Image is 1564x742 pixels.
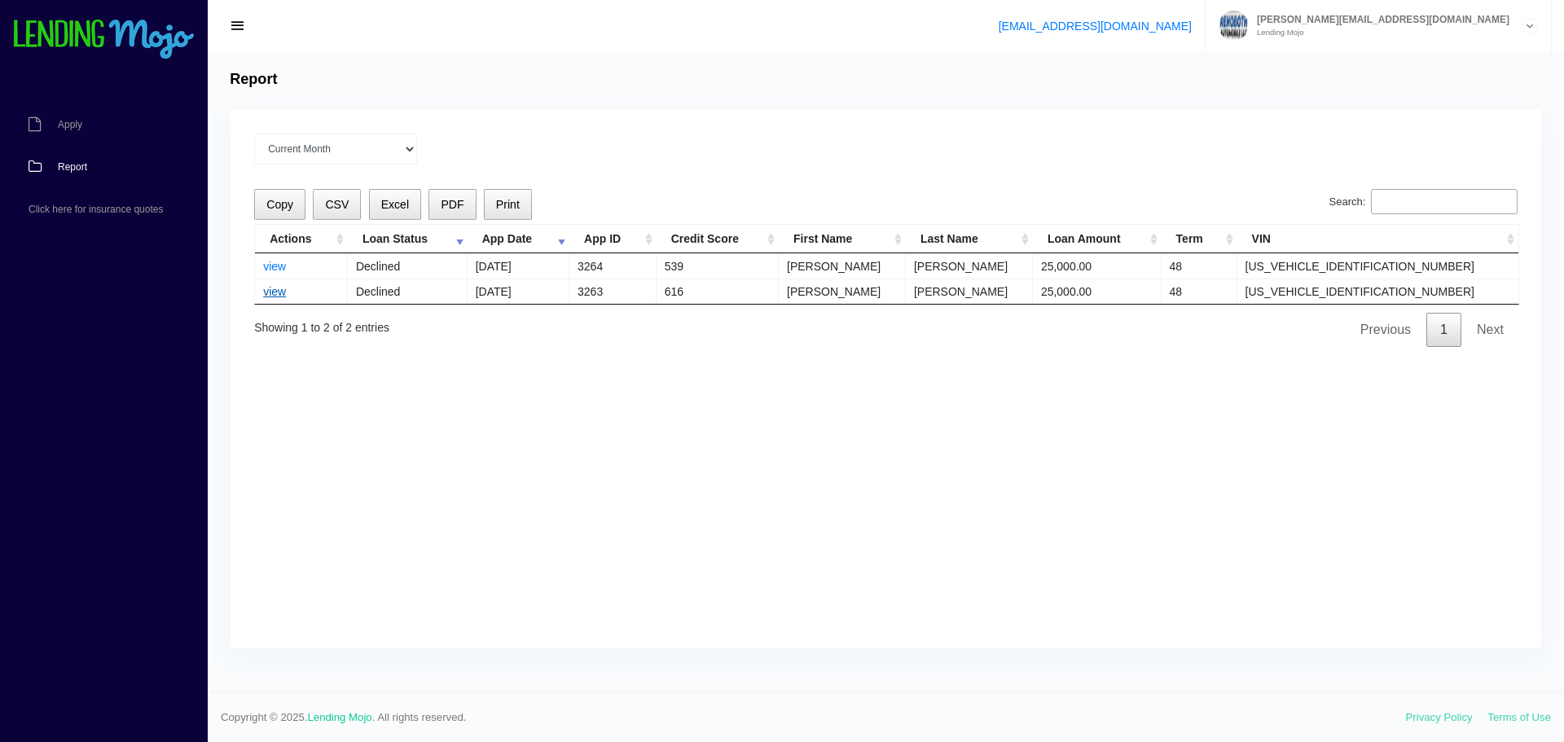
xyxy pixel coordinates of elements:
[1371,189,1518,215] input: Search:
[1219,11,1249,41] img: Profile image
[348,225,468,253] th: Loan Status: activate to sort column ascending
[1237,253,1518,279] td: [US_VEHICLE_IDENTIFICATION_NUMBER]
[255,225,348,253] th: Actions: activate to sort column ascending
[569,253,657,279] td: 3264
[1237,225,1518,253] th: VIN: activate to sort column ascending
[58,162,87,172] span: Report
[569,225,657,253] th: App ID: activate to sort column ascending
[254,310,389,336] div: Showing 1 to 2 of 2 entries
[266,198,293,211] span: Copy
[441,198,463,211] span: PDF
[428,189,476,221] button: PDF
[369,189,422,221] button: Excel
[496,198,520,211] span: Print
[1426,313,1461,347] a: 1
[221,709,1406,726] span: Copyright © 2025. . All rights reserved.
[1033,279,1162,304] td: 25,000.00
[58,120,82,130] span: Apply
[1249,15,1509,24] span: [PERSON_NAME][EMAIL_ADDRESS][DOMAIN_NAME]
[657,225,779,253] th: Credit Score: activate to sort column ascending
[1162,279,1237,304] td: 48
[779,225,906,253] th: First Name: activate to sort column ascending
[657,253,779,279] td: 539
[263,260,286,273] a: view
[779,279,906,304] td: [PERSON_NAME]
[325,198,349,211] span: CSV
[1237,279,1518,304] td: [US_VEHICLE_IDENTIFICATION_NUMBER]
[12,20,195,60] img: logo-small.png
[1329,189,1518,215] label: Search:
[1249,29,1509,37] small: Lending Mojo
[468,279,569,304] td: [DATE]
[779,253,906,279] td: [PERSON_NAME]
[906,253,1033,279] td: [PERSON_NAME]
[569,279,657,304] td: 3263
[1033,225,1162,253] th: Loan Amount: activate to sort column ascending
[313,189,361,221] button: CSV
[1162,253,1237,279] td: 48
[348,279,468,304] td: Declined
[348,253,468,279] td: Declined
[999,20,1192,33] a: [EMAIL_ADDRESS][DOMAIN_NAME]
[1406,711,1473,723] a: Privacy Policy
[1487,711,1551,723] a: Terms of Use
[254,189,305,221] button: Copy
[29,204,163,214] span: Click here for insurance quotes
[468,253,569,279] td: [DATE]
[906,225,1033,253] th: Last Name: activate to sort column ascending
[657,279,779,304] td: 616
[1463,313,1518,347] a: Next
[1347,313,1425,347] a: Previous
[381,198,409,211] span: Excel
[1162,225,1237,253] th: Term: activate to sort column ascending
[230,71,277,89] h4: Report
[484,189,532,221] button: Print
[906,279,1033,304] td: [PERSON_NAME]
[308,711,372,723] a: Lending Mojo
[468,225,569,253] th: App Date: activate to sort column ascending
[263,285,286,298] a: view
[1033,253,1162,279] td: 25,000.00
